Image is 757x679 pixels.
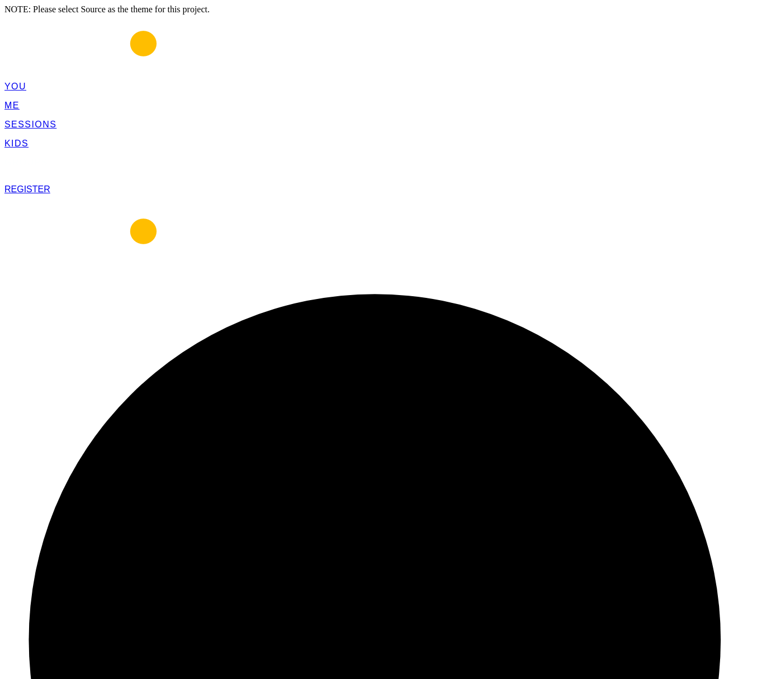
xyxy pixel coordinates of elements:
div: NOTE: Please select Source as the theme for this project. [4,4,753,15]
img: kellyrose-matthews [4,15,467,70]
img: kellyrose-matthews [4,202,467,258]
span: GROUPS [4,158,48,167]
a: YOU [4,82,26,91]
a: KIDS [4,139,29,148]
a: kellyrose-matthews [4,63,467,72]
a: REGISTER [4,184,50,194]
a: ME [4,101,20,110]
a: kellyrose-matthews [4,250,467,260]
a: SESSIONS [4,120,56,129]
